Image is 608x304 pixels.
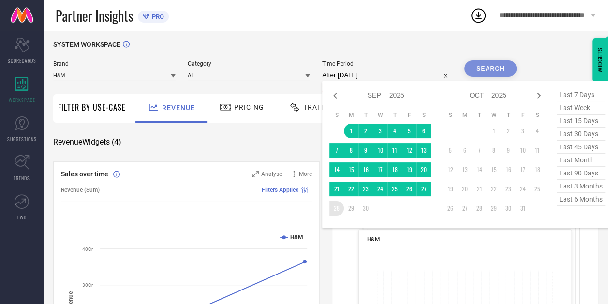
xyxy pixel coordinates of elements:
[402,162,416,177] td: Fri Sep 19 2025
[530,143,545,158] td: Sat Oct 11 2025
[303,103,333,111] span: Traffic
[557,88,605,101] span: last 7 days
[53,41,120,48] span: SYSTEM WORKSPACE
[162,104,195,112] span: Revenue
[299,171,312,177] span: More
[344,111,358,119] th: Monday
[533,90,545,101] div: Next month
[530,111,545,119] th: Saturday
[322,70,452,81] input: Select time period
[487,201,501,216] td: Wed Oct 29 2025
[311,187,312,193] span: |
[402,111,416,119] th: Friday
[416,162,431,177] td: Sat Sep 20 2025
[373,111,387,119] th: Wednesday
[458,182,472,196] td: Mon Oct 20 2025
[443,143,458,158] td: Sun Oct 05 2025
[472,162,487,177] td: Tue Oct 14 2025
[344,124,358,138] td: Mon Sep 01 2025
[61,187,100,193] span: Revenue (Sum)
[487,124,501,138] td: Wed Oct 01 2025
[373,162,387,177] td: Wed Sep 17 2025
[358,111,373,119] th: Tuesday
[501,124,516,138] td: Thu Oct 02 2025
[516,124,530,138] td: Fri Oct 03 2025
[472,143,487,158] td: Tue Oct 07 2025
[387,182,402,196] td: Thu Sep 25 2025
[329,90,341,101] div: Previous month
[373,124,387,138] td: Wed Sep 03 2025
[358,162,373,177] td: Tue Sep 16 2025
[472,201,487,216] td: Tue Oct 28 2025
[557,167,605,180] span: last 90 days
[329,182,344,196] td: Sun Sep 21 2025
[252,171,259,177] svg: Zoom
[487,162,501,177] td: Wed Oct 15 2025
[557,193,605,206] span: last 6 months
[14,174,30,182] span: TRENDS
[344,162,358,177] td: Mon Sep 15 2025
[487,143,501,158] td: Wed Oct 08 2025
[56,6,133,26] span: Partner Insights
[416,143,431,158] td: Sat Sep 13 2025
[344,201,358,216] td: Mon Sep 29 2025
[61,170,108,178] span: Sales over time
[358,182,373,196] td: Tue Sep 23 2025
[557,101,605,115] span: last week
[8,57,36,64] span: SCORECARDS
[402,143,416,158] td: Fri Sep 12 2025
[344,182,358,196] td: Mon Sep 22 2025
[58,101,126,113] span: Filter By Use-Case
[416,124,431,138] td: Sat Sep 06 2025
[9,96,35,103] span: WORKSPACE
[234,103,264,111] span: Pricing
[443,111,458,119] th: Sunday
[373,182,387,196] td: Wed Sep 24 2025
[443,162,458,177] td: Sun Oct 12 2025
[458,143,472,158] td: Mon Oct 06 2025
[487,111,501,119] th: Wednesday
[358,201,373,216] td: Tue Sep 30 2025
[557,154,605,167] span: last month
[443,182,458,196] td: Sun Oct 19 2025
[501,162,516,177] td: Thu Oct 16 2025
[17,214,27,221] span: FWD
[557,141,605,154] span: last 45 days
[530,124,545,138] td: Sat Oct 04 2025
[82,246,93,252] text: 40Cr
[387,162,402,177] td: Thu Sep 18 2025
[416,111,431,119] th: Saturday
[487,182,501,196] td: Wed Oct 22 2025
[516,162,530,177] td: Fri Oct 17 2025
[387,111,402,119] th: Thursday
[261,171,282,177] span: Analyse
[458,201,472,216] td: Mon Oct 27 2025
[322,60,452,67] span: Time Period
[501,111,516,119] th: Thursday
[458,162,472,177] td: Mon Oct 13 2025
[262,187,299,193] span: Filters Applied
[188,60,310,67] span: Category
[329,201,344,216] td: Sun Sep 28 2025
[472,182,487,196] td: Tue Oct 21 2025
[443,201,458,216] td: Sun Oct 26 2025
[530,182,545,196] td: Sat Oct 25 2025
[367,236,380,243] span: H&M
[516,143,530,158] td: Fri Oct 10 2025
[516,111,530,119] th: Friday
[373,143,387,158] td: Wed Sep 10 2025
[516,201,530,216] td: Fri Oct 31 2025
[329,162,344,177] td: Sun Sep 14 2025
[501,201,516,216] td: Thu Oct 30 2025
[470,7,487,24] div: Open download list
[387,124,402,138] td: Thu Sep 04 2025
[53,60,176,67] span: Brand
[501,143,516,158] td: Thu Oct 09 2025
[53,137,121,147] span: Revenue Widgets ( 4 )
[516,182,530,196] td: Fri Oct 24 2025
[358,124,373,138] td: Tue Sep 02 2025
[557,115,605,128] span: last 15 days
[402,124,416,138] td: Fri Sep 05 2025
[416,182,431,196] td: Sat Sep 27 2025
[402,182,416,196] td: Fri Sep 26 2025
